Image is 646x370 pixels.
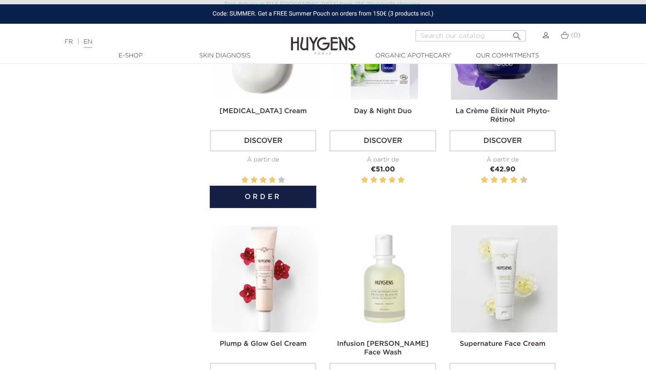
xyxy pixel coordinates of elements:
[455,108,549,123] a: La Crème Élixir Nuit Phyto-Rétinol
[571,32,580,38] span: (0)
[388,175,395,186] label: 4
[291,23,356,56] img: Huygens
[522,175,526,186] label: 10
[490,166,515,173] span: €42.90
[210,155,316,164] div: À partir de
[211,225,318,332] img: Plump & Glow Gel Cream
[250,175,257,186] label: 2
[220,108,307,115] a: [MEDICAL_DATA] Cream
[479,175,480,186] label: 1
[331,225,438,332] img: Infusion Blanche Face Wash
[337,341,429,356] a: Infusion [PERSON_NAME] Face Wash
[370,175,377,186] label: 2
[509,175,510,186] label: 7
[269,175,276,186] label: 4
[460,341,545,348] a: Supernature Face Cream
[371,166,395,173] span: €51.00
[509,28,525,39] button: 
[370,51,457,60] a: Organic Apothecary
[182,51,268,60] a: Skin Diagnosis
[416,30,526,41] input: Search
[361,175,368,186] label: 1
[260,175,267,186] label: 3
[88,51,174,60] a: E-Shop
[449,130,556,152] a: Discover
[60,37,263,47] div: |
[329,130,436,152] a: Discover
[84,39,92,48] a: EN
[502,175,506,186] label: 6
[512,175,516,186] label: 8
[397,175,404,186] label: 5
[65,39,73,45] a: FR
[210,186,316,208] button: Order
[464,51,551,60] a: Our commitments
[499,175,500,186] label: 5
[354,108,412,115] a: Day & Night Duo
[278,175,285,186] label: 5
[329,155,436,164] div: À partir de
[518,175,520,186] label: 9
[210,130,316,152] a: Discover
[512,28,522,39] i: 
[220,341,307,348] a: Plump & Glow Gel Cream
[492,175,497,186] label: 4
[241,175,248,186] label: 1
[482,175,487,186] label: 2
[489,175,490,186] label: 3
[379,175,386,186] label: 3
[449,155,556,164] div: À partir de
[451,225,558,332] img: Supernature Face Cream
